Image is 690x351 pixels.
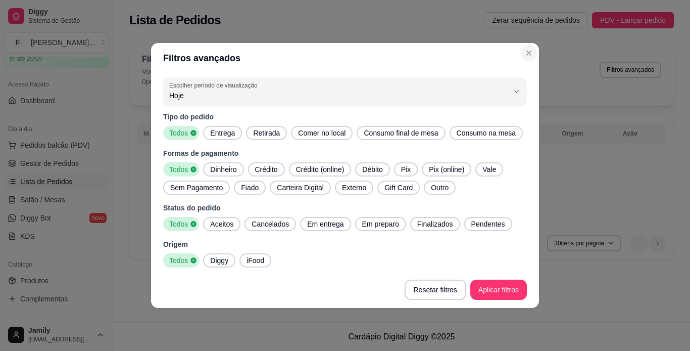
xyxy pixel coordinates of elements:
[405,280,466,300] button: Resetar filtros
[163,217,199,231] button: Todos
[249,128,284,138] span: Retirada
[470,280,527,300] button: Aplicar filtros
[475,162,503,177] button: Vale
[453,128,520,138] span: Consumo na mesa
[380,183,417,193] span: Gift Card
[242,255,268,266] span: iFood
[163,162,199,177] button: Todos
[163,253,199,268] button: Todos
[300,217,351,231] button: Em entrega
[422,162,471,177] button: Pix (online)
[203,162,243,177] button: Dinheiro
[464,217,512,231] button: Pendentes
[338,183,370,193] span: Externo
[163,148,527,158] p: Formas de pagamento
[394,162,418,177] button: Pix
[239,253,271,268] button: iFood
[291,126,353,140] button: Comer no local
[203,217,240,231] button: Aceitos
[234,181,266,195] button: Fiado
[203,253,235,268] button: Diggy
[169,81,261,90] label: Escolher período de visualização
[248,219,293,229] span: Cancelados
[413,219,457,229] span: Finalizados
[478,164,500,174] span: Vale
[244,217,296,231] button: Cancelados
[273,183,328,193] span: Carteira Digital
[355,162,389,177] button: Débito
[425,164,468,174] span: Pix (online)
[424,181,456,195] button: Outro
[303,219,348,229] span: Em entrega
[163,181,230,195] button: Sem Pagamento
[206,255,232,266] span: Diggy
[165,164,190,174] span: Todos
[427,183,453,193] span: Outro
[203,126,242,140] button: Entrega
[165,255,190,266] span: Todos
[248,162,285,177] button: Crédito
[358,219,403,229] span: Em preparo
[521,45,537,61] button: Close
[165,219,190,229] span: Todos
[335,181,373,195] button: Externo
[206,164,240,174] span: Dinheiro
[163,203,527,213] p: Status do pedido
[397,164,415,174] span: Pix
[292,164,349,174] span: Crédito (online)
[166,183,227,193] span: Sem Pagamento
[237,183,263,193] span: Fiado
[294,128,350,138] span: Comer no local
[270,181,331,195] button: Carteira Digital
[355,217,406,231] button: Em preparo
[360,128,442,138] span: Consumo final de mesa
[169,91,509,101] span: Hoje
[377,181,420,195] button: Gift Card
[357,126,445,140] button: Consumo final de mesa
[206,128,239,138] span: Entrega
[289,162,352,177] button: Crédito (online)
[467,219,509,229] span: Pendentes
[163,112,527,122] p: Tipo do pedido
[163,126,199,140] button: Todos
[165,128,190,138] span: Todos
[450,126,523,140] button: Consumo na mesa
[163,77,527,106] button: Escolher período de visualizaçãoHoje
[251,164,282,174] span: Crédito
[246,126,287,140] button: Retirada
[410,217,460,231] button: Finalizados
[206,219,237,229] span: Aceitos
[358,164,386,174] span: Débito
[151,43,539,73] header: Filtros avançados
[163,239,527,249] p: Origem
